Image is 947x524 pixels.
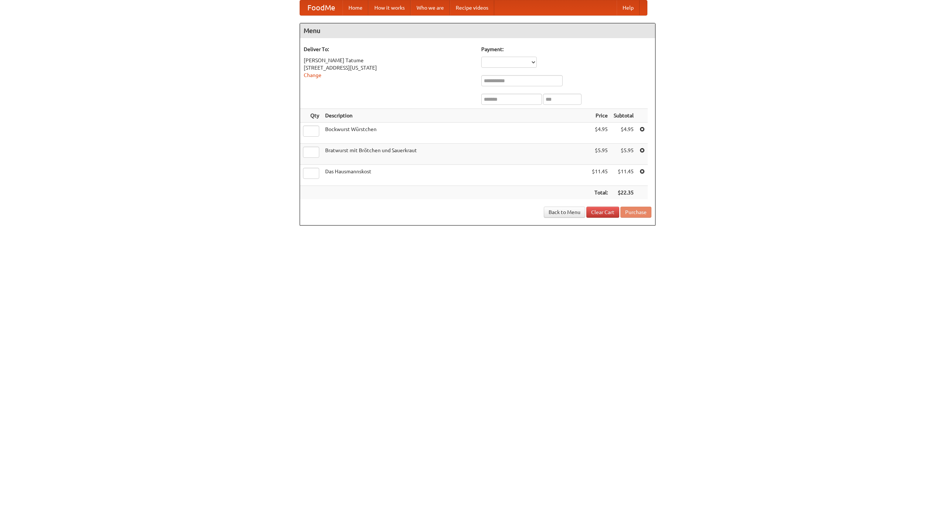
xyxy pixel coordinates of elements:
[304,57,474,64] div: [PERSON_NAME] Tatume
[322,165,589,186] td: Das Hausmannskost
[617,0,640,15] a: Help
[322,109,589,123] th: Description
[589,186,611,200] th: Total:
[589,165,611,186] td: $11.45
[304,64,474,71] div: [STREET_ADDRESS][US_STATE]
[611,123,637,144] td: $4.95
[300,109,322,123] th: Qty
[300,0,343,15] a: FoodMe
[611,109,637,123] th: Subtotal
[304,46,474,53] h5: Deliver To:
[620,207,651,218] button: Purchase
[611,186,637,200] th: $22.35
[481,46,651,53] h5: Payment:
[322,144,589,165] td: Bratwurst mit Brötchen und Sauerkraut
[611,165,637,186] td: $11.45
[589,109,611,123] th: Price
[304,72,321,78] a: Change
[586,207,619,218] a: Clear Cart
[368,0,411,15] a: How it works
[411,0,450,15] a: Who we are
[611,144,637,165] td: $5.95
[300,23,655,38] h4: Menu
[322,123,589,144] td: Bockwurst Würstchen
[589,144,611,165] td: $5.95
[544,207,585,218] a: Back to Menu
[589,123,611,144] td: $4.95
[343,0,368,15] a: Home
[450,0,494,15] a: Recipe videos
